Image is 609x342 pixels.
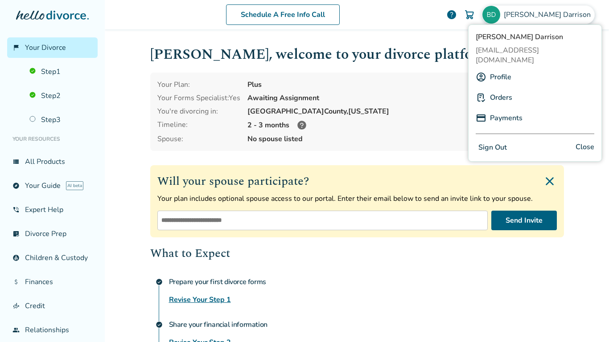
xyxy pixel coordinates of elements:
a: groupRelationships [7,320,98,340]
a: Profile [490,69,511,85]
span: check_circle [156,278,163,285]
span: Your Divorce [25,43,66,53]
img: P [476,92,486,103]
span: [PERSON_NAME] Darrison [504,10,594,20]
a: attach_moneyFinances [7,272,98,292]
span: Spouse: [157,134,240,144]
iframe: Chat Widget [564,299,609,342]
span: check_circle [156,321,163,328]
span: phone_in_talk [12,206,20,213]
p: Your plan includes optional spouse access to our portal. Enter their email below to send an invit... [157,194,557,204]
a: Revise Your Step 1 [169,294,231,305]
span: [PERSON_NAME] Darrison [476,32,594,42]
div: 2 - 3 months [247,120,557,130]
a: Step1 [24,61,98,82]
a: phone_in_talkExpert Help [7,199,98,220]
a: account_childChildren & Custody [7,248,98,268]
button: Send Invite [491,211,557,230]
div: Timeline: [157,120,240,130]
span: No spouse listed [247,134,557,144]
a: view_listAll Products [7,151,98,172]
span: explore [12,182,20,189]
h2: Will your spouse participate? [157,172,557,190]
img: P [476,113,486,123]
img: bdarrison@gmail.com [482,6,500,24]
button: Sign Out [476,141,510,154]
a: finance_modeCredit [7,296,98,316]
a: Schedule A Free Info Call [226,4,340,25]
div: Plus [247,80,557,90]
a: exploreYour GuideAI beta [7,175,98,196]
div: Your Forms Specialist: Yes [157,93,240,103]
a: Step2 [24,85,98,106]
img: Close invite form [543,174,557,188]
div: Your Plan: [157,80,240,90]
a: Orders [490,89,512,106]
span: [EMAIL_ADDRESS][DOMAIN_NAME] [476,45,594,65]
img: Cart [464,9,475,20]
span: view_list [12,158,20,165]
span: flag_2 [12,44,20,51]
a: Step3 [24,110,98,130]
div: Awaiting Assignment [247,93,557,103]
span: account_child [12,254,20,261]
h2: What to Expect [150,244,564,262]
h1: [PERSON_NAME] , welcome to your divorce platform. [150,44,564,65]
li: Your Resources [7,130,98,148]
a: help [446,9,457,20]
a: Payments [490,110,523,126]
div: [GEOGRAPHIC_DATA] County, [US_STATE] [247,106,557,116]
span: list_alt_check [12,230,20,237]
h4: Prepare your first divorce forms [169,273,564,291]
span: AI beta [66,181,83,190]
div: You're divorcing in: [157,106,240,116]
span: group [12,326,20,334]
span: finance_mode [12,302,20,309]
a: list_alt_checkDivorce Prep [7,224,98,244]
span: attach_money [12,278,20,285]
span: Close [576,141,594,154]
a: flag_2Your Divorce [7,37,98,58]
h4: Share your financial information [169,316,564,334]
img: A [476,72,486,82]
